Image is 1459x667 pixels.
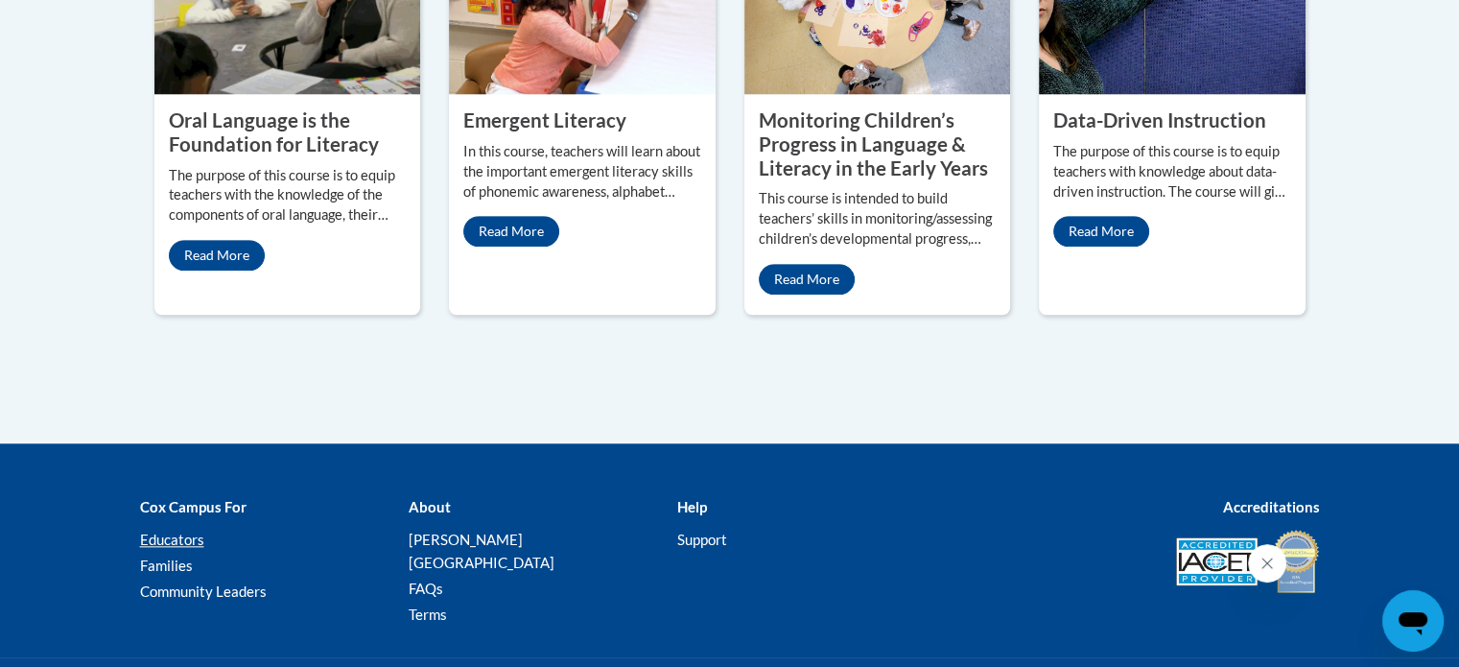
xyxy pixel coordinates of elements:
[463,142,701,202] p: In this course, teachers will learn about the important emergent literacy skills of phonemic awar...
[140,531,204,548] a: Educators
[12,13,155,29] span: Hi. How can we help?
[408,606,446,623] a: Terms
[1053,142,1291,202] p: The purpose of this course is to equip teachers with knowledge about data-driven instruction. The...
[1053,216,1149,247] a: Read More
[169,240,265,271] a: Read More
[169,108,379,155] property: Oral Language is the Foundation for Literacy
[1223,498,1320,515] b: Accreditations
[463,216,559,247] a: Read More
[1053,108,1266,131] property: Data-Driven Instruction
[1382,590,1444,652] iframe: Button to launch messaging window
[408,531,553,571] a: [PERSON_NAME][GEOGRAPHIC_DATA]
[676,531,726,548] a: Support
[1248,544,1286,583] iframe: Close message
[408,580,442,597] a: FAQs
[140,583,267,600] a: Community Leaders
[408,498,450,515] b: About
[169,166,407,226] p: The purpose of this course is to equip teachers with the knowledge of the components of oral lang...
[759,189,997,250] p: This course is intended to build teachers’ skills in monitoring/assessing children’s developmenta...
[759,108,988,179] property: Monitoring Children’s Progress in Language & Literacy in the Early Years
[676,498,706,515] b: Help
[1176,537,1258,585] img: Accredited IACET® Provider
[140,498,247,515] b: Cox Campus For
[463,108,626,131] property: Emergent Literacy
[1272,528,1320,595] img: IDA® Accredited
[140,557,193,574] a: Families
[759,264,855,295] a: Read More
